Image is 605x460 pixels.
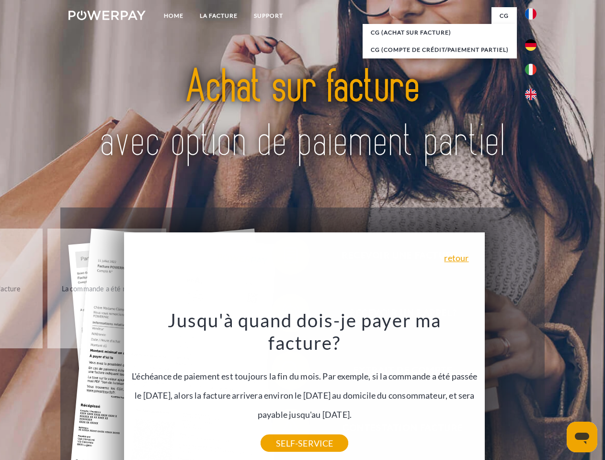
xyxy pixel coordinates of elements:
[525,8,537,20] img: fr
[156,7,192,24] a: Home
[525,89,537,100] img: en
[246,7,291,24] a: Support
[192,7,246,24] a: LA FACTURE
[130,309,479,443] div: L'échéance de paiement est toujours la fin du mois. Par exemple, si la commande a été passée le [...
[567,422,597,452] iframe: Bouton de lancement de la fenêtre de messagerie
[444,253,468,262] a: retour
[91,46,514,184] img: title-powerpay_fr.svg
[261,435,348,452] a: SELF-SERVICE
[68,11,146,20] img: logo-powerpay-white.svg
[525,39,537,51] img: de
[491,7,517,24] a: CG
[363,24,517,41] a: CG (achat sur facture)
[130,309,479,355] h3: Jusqu'à quand dois-je payer ma facture?
[53,282,161,295] div: La commande a été renvoyée
[363,41,517,58] a: CG (Compte de crédit/paiement partiel)
[525,64,537,75] img: it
